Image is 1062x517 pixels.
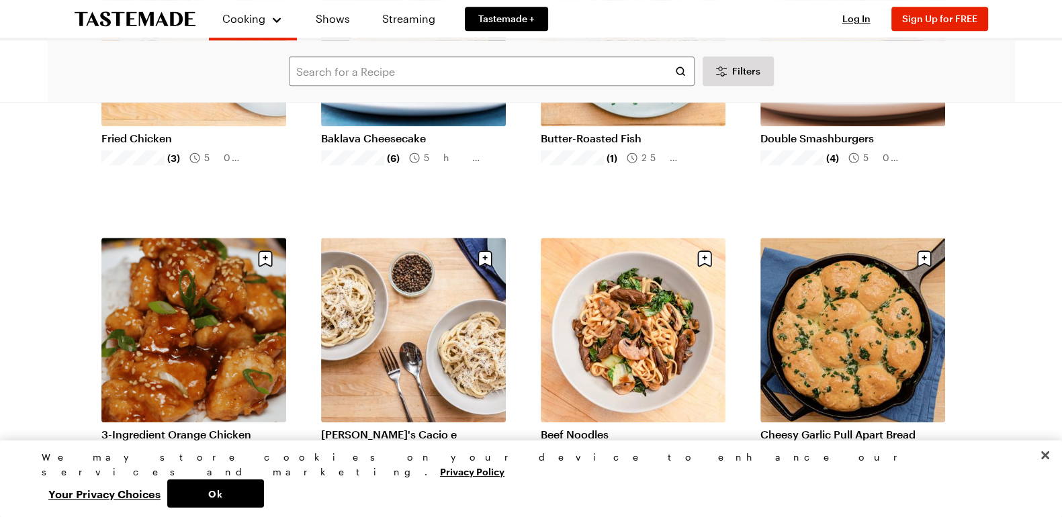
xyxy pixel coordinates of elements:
[253,246,278,271] button: Save recipe
[289,56,695,86] input: Search for a Recipe
[541,132,725,145] a: Butter-Roasted Fish
[703,56,774,86] button: Desktop filters
[842,13,871,24] span: Log In
[465,7,548,31] a: Tastemade +
[222,12,265,25] span: Cooking
[760,428,945,441] a: Cheesy Garlic Pull Apart Bread
[440,465,504,477] a: More information about your privacy, opens in a new tab
[912,246,937,271] button: Save recipe
[101,428,286,441] a: 3-Ingredient Orange Chicken
[472,246,498,271] button: Save recipe
[101,132,286,145] a: Fried Chicken
[830,12,883,26] button: Log In
[42,479,167,508] button: Your Privacy Choices
[760,132,945,145] a: Double Smashburgers
[75,11,195,27] a: To Tastemade Home Page
[891,7,988,31] button: Sign Up for FREE
[1030,440,1060,470] button: Close
[541,428,725,441] a: Beef Noodles
[902,13,977,24] span: Sign Up for FREE
[321,428,506,455] a: [PERSON_NAME]'s Cacio e [PERSON_NAME]
[478,12,535,26] span: Tastemade +
[167,479,264,508] button: Ok
[321,132,506,145] a: Baklava Cheesecake
[42,450,1009,479] div: We may store cookies on your device to enhance our services and marketing.
[692,246,717,271] button: Save recipe
[732,64,760,78] span: Filters
[42,450,1009,508] div: Privacy
[222,5,283,32] button: Cooking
